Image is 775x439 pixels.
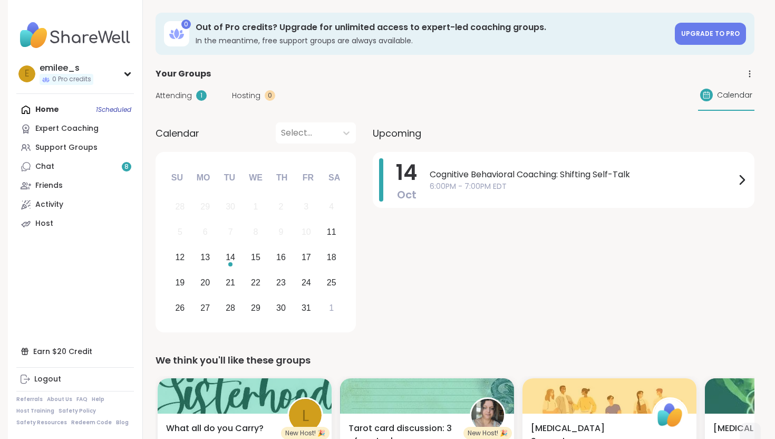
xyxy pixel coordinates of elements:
[471,399,504,432] img: Emma87
[35,199,63,210] div: Activity
[675,23,746,45] a: Upgrade to Pro
[194,297,217,319] div: Choose Monday, October 27th, 2025
[196,22,669,33] h3: Out of Pro credits? Upgrade for unlimited access to expert-led coaching groups.
[245,271,267,294] div: Choose Wednesday, October 22nd, 2025
[16,214,134,233] a: Host
[232,90,260,101] span: Hosting
[270,166,294,189] div: Th
[175,301,185,315] div: 26
[219,271,242,294] div: Choose Tuesday, October 21st, 2025
[166,422,264,435] span: What all do you Carry?
[166,166,189,189] div: Su
[373,126,421,140] span: Upcoming
[320,221,343,244] div: Choose Saturday, October 11th, 2025
[169,196,191,218] div: Not available Sunday, September 28th, 2025
[169,221,191,244] div: Not available Sunday, October 5th, 2025
[16,176,134,195] a: Friends
[35,180,63,191] div: Friends
[200,250,210,264] div: 13
[304,199,308,214] div: 3
[200,301,210,315] div: 27
[47,396,72,403] a: About Us
[320,246,343,269] div: Choose Saturday, October 18th, 2025
[194,271,217,294] div: Choose Monday, October 20th, 2025
[200,199,210,214] div: 29
[175,275,185,290] div: 19
[200,275,210,290] div: 20
[302,403,309,428] span: l
[302,301,311,315] div: 31
[320,271,343,294] div: Choose Saturday, October 25th, 2025
[16,138,134,157] a: Support Groups
[226,199,235,214] div: 30
[245,297,267,319] div: Choose Wednesday, October 29th, 2025
[251,250,260,264] div: 15
[167,194,344,320] div: month 2025-10
[156,68,211,80] span: Your Groups
[329,199,334,214] div: 4
[16,157,134,176] a: Chat8
[295,271,317,294] div: Choose Friday, October 24th, 2025
[169,297,191,319] div: Choose Sunday, October 26th, 2025
[194,221,217,244] div: Not available Monday, October 6th, 2025
[654,399,686,432] img: ShareWell
[196,90,207,101] div: 1
[295,221,317,244] div: Not available Friday, October 10th, 2025
[175,250,185,264] div: 12
[278,199,283,214] div: 2
[203,225,208,239] div: 6
[124,163,129,171] span: 8
[245,196,267,218] div: Not available Wednesday, October 1st, 2025
[320,196,343,218] div: Not available Saturday, October 4th, 2025
[276,275,286,290] div: 23
[59,407,96,415] a: Safety Policy
[156,90,192,101] span: Attending
[302,275,311,290] div: 24
[35,218,53,229] div: Host
[175,199,185,214] div: 28
[254,199,258,214] div: 1
[295,297,317,319] div: Choose Friday, October 31st, 2025
[251,275,260,290] div: 22
[228,225,233,239] div: 7
[194,246,217,269] div: Choose Monday, October 13th, 2025
[71,419,112,426] a: Redeem Code
[254,225,258,239] div: 8
[52,75,91,84] span: 0 Pro credits
[194,196,217,218] div: Not available Monday, September 29th, 2025
[270,196,293,218] div: Not available Thursday, October 2nd, 2025
[76,396,88,403] a: FAQ
[276,250,286,264] div: 16
[270,271,293,294] div: Choose Thursday, October 23rd, 2025
[226,250,235,264] div: 14
[16,407,54,415] a: Host Training
[296,166,319,189] div: Fr
[295,246,317,269] div: Choose Friday, October 17th, 2025
[270,297,293,319] div: Choose Thursday, October 30th, 2025
[35,123,99,134] div: Expert Coaching
[92,396,104,403] a: Help
[169,246,191,269] div: Choose Sunday, October 12th, 2025
[226,275,235,290] div: 21
[320,297,343,319] div: Choose Saturday, November 1st, 2025
[196,35,669,46] h3: In the meantime, free support groups are always available.
[191,166,215,189] div: Mo
[169,271,191,294] div: Choose Sunday, October 19th, 2025
[329,301,334,315] div: 1
[40,62,93,74] div: emilee_s
[265,90,275,101] div: 0
[278,225,283,239] div: 9
[327,250,336,264] div: 18
[16,419,67,426] a: Safety Resources
[270,221,293,244] div: Not available Thursday, October 9th, 2025
[25,67,29,81] span: e
[219,246,242,269] div: Choose Tuesday, October 14th, 2025
[396,158,417,187] span: 14
[251,301,260,315] div: 29
[295,196,317,218] div: Not available Friday, October 3rd, 2025
[219,196,242,218] div: Not available Tuesday, September 30th, 2025
[16,17,134,54] img: ShareWell Nav Logo
[397,187,416,202] span: Oct
[327,225,336,239] div: 11
[16,370,134,389] a: Logout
